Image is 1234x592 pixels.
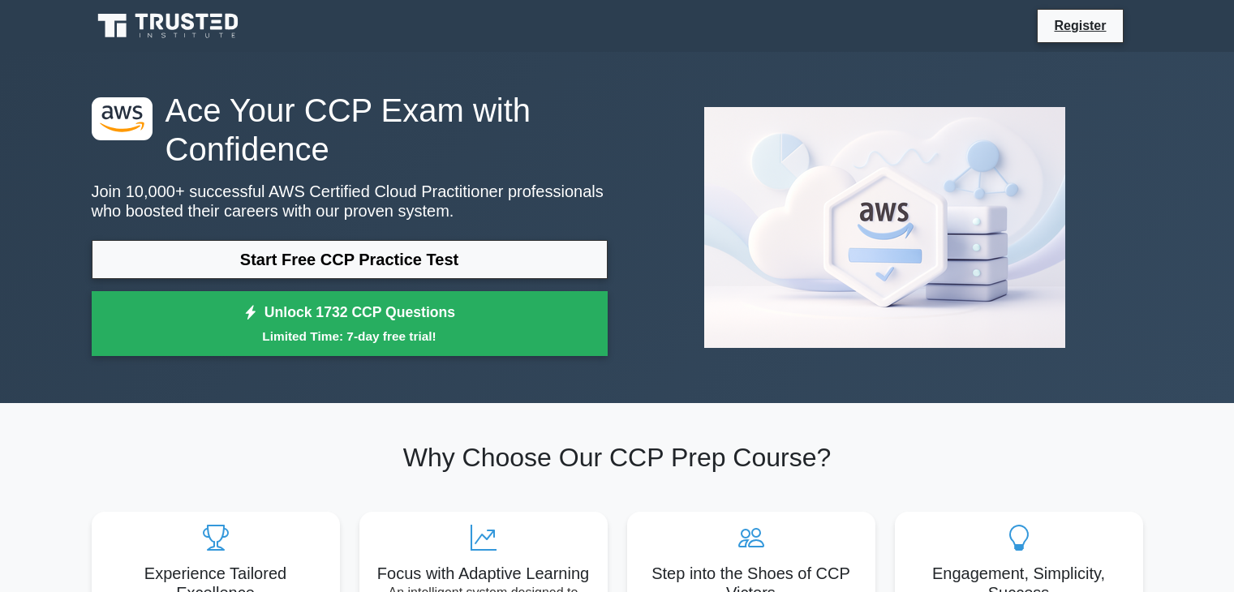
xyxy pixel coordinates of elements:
img: AWS Certified Cloud Practitioner Preview [691,94,1078,361]
h5: Focus with Adaptive Learning [372,564,595,583]
h2: Why Choose Our CCP Prep Course? [92,442,1143,473]
a: Start Free CCP Practice Test [92,240,608,279]
h1: Ace Your CCP Exam with Confidence [92,91,608,169]
small: Limited Time: 7-day free trial! [112,327,587,345]
p: Join 10,000+ successful AWS Certified Cloud Practitioner professionals who boosted their careers ... [92,182,608,221]
a: Unlock 1732 CCP QuestionsLimited Time: 7-day free trial! [92,291,608,356]
a: Register [1044,15,1116,36]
